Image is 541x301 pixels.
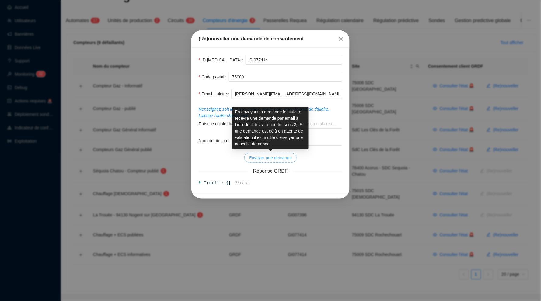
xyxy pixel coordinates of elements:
span: close [339,36,344,41]
span: Renseignez soit la raison sociale soit le nom selon le type de titulaire. Laissez l'autre champ vide [199,107,330,118]
span: root [207,180,218,185]
input: Email titulaire [231,89,342,99]
div: En envoyant la demande le titulaire recevra une demande par email à laquelle il devra répondre so... [232,107,309,149]
span: : [222,180,225,186]
label: Code postal [199,72,229,82]
label: ID PCE [199,55,246,65]
label: Nom du titulaire [199,136,233,146]
div: (Re)nouveller une demande de consentement [199,35,342,43]
span: } [229,180,231,186]
span: " [218,180,220,185]
input: ID PCE [246,55,342,65]
span: Envoyer une demande [249,155,292,161]
span: { [226,180,229,186]
span: Fermer [336,36,346,41]
span: 0 item s [234,180,250,185]
label: Email titulaire [199,89,231,99]
span: Réponse GRDF [248,168,293,175]
label: Raison sociale du titulaire [199,119,251,129]
span: " [204,180,207,185]
button: Envoyer une demande [244,153,297,163]
button: Close [336,34,346,44]
input: Code postal [229,72,342,82]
